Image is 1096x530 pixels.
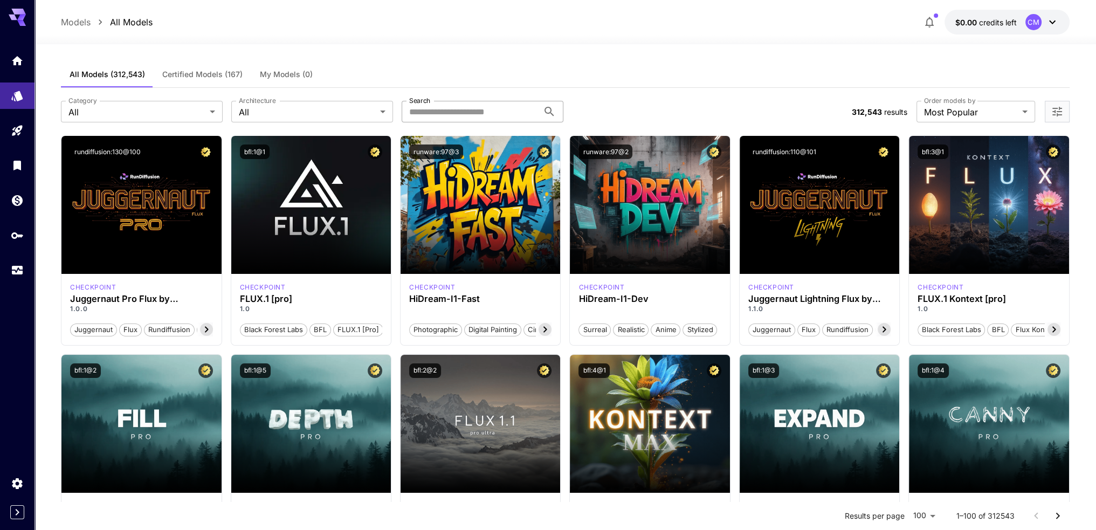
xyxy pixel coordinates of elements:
h3: Juggernaut Pro Flux by RunDiffusion [70,294,212,304]
button: bfl:1@1 [240,144,270,159]
div: Models [11,86,24,99]
span: Certified Models (167) [162,70,243,79]
span: Digital Painting [465,325,521,335]
span: Photographic [410,325,461,335]
span: FLUX.1 [pro] [334,325,383,335]
span: Surreal [579,325,610,335]
h3: HiDream-I1-Fast [409,294,552,304]
span: Black Forest Labs [240,325,307,335]
label: Order models by [924,96,975,105]
a: Models [61,16,91,29]
button: Photographic [409,322,462,336]
button: rundiffusion [822,322,873,336]
p: checkpoint [578,283,624,292]
span: All [239,106,376,119]
p: 1.0.0 [70,304,212,314]
p: checkpoint [748,283,794,292]
label: Category [68,96,97,105]
button: bfl:2@2 [409,363,441,378]
button: Expand sidebar [10,505,24,519]
button: rundiffusion:130@100 [70,144,145,159]
button: flux [119,322,142,336]
span: flux [120,325,141,335]
span: BFL [310,325,330,335]
div: FLUX.1 Kontext [max] [578,501,624,511]
p: checkpoint [240,283,286,292]
p: 1.1.0 [748,304,891,314]
span: Stylized [683,325,716,335]
p: checkpoint [918,501,963,511]
button: rundiffusion:110@101 [748,144,821,159]
button: Certified Model – Vetted for best performance and includes a commercial license. [876,144,891,159]
p: 1.0 [918,304,1060,314]
div: fluxpro [748,501,794,511]
h3: FLUX.1 Kontext [pro] [918,294,1060,304]
span: flux [798,325,819,335]
button: Certified Model – Vetted for best performance and includes a commercial license. [707,144,721,159]
button: Certified Model – Vetted for best performance and includes a commercial license. [707,363,721,378]
span: All Models (312,543) [70,70,145,79]
div: Library [11,159,24,172]
h3: HiDream-I1-Dev [578,294,721,304]
p: 1–100 of 312543 [956,511,1015,521]
button: Cinematic [523,322,565,336]
span: results [884,107,907,116]
p: Results per page [845,511,905,521]
button: $0.0032CM [945,10,1070,35]
div: Settings [11,477,24,490]
button: bfl:1@5 [240,363,271,378]
button: bfl:3@1 [918,144,948,159]
button: Realistic [613,322,649,336]
button: juggernaut [748,322,795,336]
div: FLUX.1 D [748,283,794,292]
button: bfl:4@1 [578,363,610,378]
span: juggernaut [749,325,795,335]
span: Realistic [614,325,648,335]
p: checkpoint [240,501,286,511]
button: juggernaut [70,322,117,336]
div: fluxpro [240,501,286,511]
button: Certified Model – Vetted for best performance and includes a commercial license. [537,363,552,378]
div: fluxultra [409,501,455,511]
button: bfl:1@4 [918,363,949,378]
h3: FLUX.1 [pro] [240,294,382,304]
span: juggernaut [71,325,116,335]
span: Flux Kontext [1011,325,1060,335]
button: Black Forest Labs [918,322,985,336]
div: fluxpro [240,283,286,292]
span: $0.00 [955,18,979,27]
button: Anime [651,322,680,336]
div: $0.0032 [955,17,1017,28]
button: Certified Model – Vetted for best performance and includes a commercial license. [537,144,552,159]
button: Go to next page [1047,505,1069,527]
span: Black Forest Labs [918,325,984,335]
p: checkpoint [918,283,963,292]
div: fluxpro [918,501,963,511]
p: 1.0 [240,304,382,314]
p: checkpoint [409,501,455,511]
button: Certified Model – Vetted for best performance and includes a commercial license. [1046,144,1060,159]
span: credits left [979,18,1017,27]
p: checkpoint [70,501,116,511]
span: Anime [651,325,680,335]
div: FLUX.1 Kontext [pro] [918,283,963,292]
button: BFL [987,322,1009,336]
span: My Models (0) [260,70,313,79]
button: flux [797,322,820,336]
button: bfl:1@2 [70,363,101,378]
nav: breadcrumb [61,16,153,29]
button: Black Forest Labs [240,322,307,336]
button: Certified Model – Vetted for best performance and includes a commercial license. [198,363,213,378]
button: bfl:1@3 [748,363,779,378]
button: rundiffusion [144,322,195,336]
button: Certified Model – Vetted for best performance and includes a commercial license. [368,144,382,159]
label: Architecture [239,96,275,105]
button: Digital Painting [464,322,521,336]
button: Certified Model – Vetted for best performance and includes a commercial license. [368,363,382,378]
